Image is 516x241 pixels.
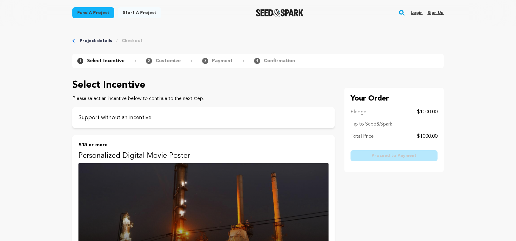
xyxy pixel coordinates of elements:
[156,57,181,65] p: Customize
[80,38,112,44] a: Project details
[351,94,438,104] p: Your Order
[256,9,304,16] a: Seed&Spark Homepage
[351,133,374,140] p: Total Price
[256,9,304,16] img: Seed&Spark Logo Dark Mode
[72,78,335,93] p: Select Incentive
[436,121,438,128] p: -
[427,8,444,18] a: Sign up
[72,95,335,102] p: Please select an incentive below to continue to the next step.
[78,141,329,149] p: $15 or more
[77,58,83,64] span: 1
[417,133,438,140] p: $1000.00
[118,7,161,18] a: Start a project
[146,58,152,64] span: 2
[351,121,392,128] p: Tip to Seed&Spark
[122,38,143,44] a: Checkout
[202,58,208,64] span: 3
[351,150,438,161] button: Proceed to Payment
[264,57,295,65] p: Confirmation
[254,58,260,64] span: 4
[411,8,423,18] a: Login
[72,7,114,18] a: Fund a project
[78,113,329,122] p: Support without an incentive
[78,151,329,161] p: Personalized Digital Movie Poster
[372,153,416,159] span: Proceed to Payment
[417,108,438,116] p: $1000.00
[72,38,444,44] div: Breadcrumb
[87,57,125,65] p: Select Incentive
[212,57,233,65] p: Payment
[351,108,366,116] p: Pledge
